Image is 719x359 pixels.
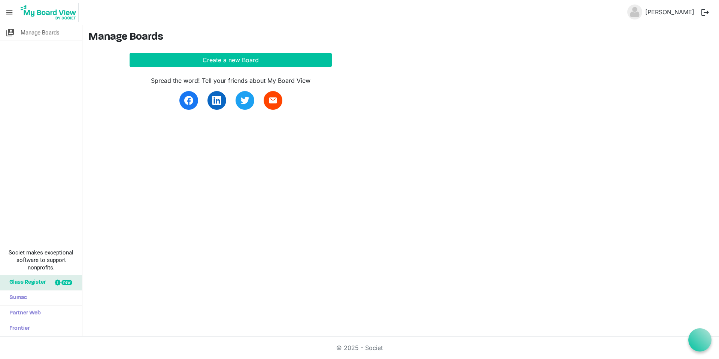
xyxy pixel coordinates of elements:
[3,249,79,271] span: Societ makes exceptional software to support nonprofits.
[88,31,713,44] h3: Manage Boards
[627,4,642,19] img: no-profile-picture.svg
[212,96,221,105] img: linkedin.svg
[240,96,249,105] img: twitter.svg
[21,25,60,40] span: Manage Boards
[61,280,72,285] div: new
[6,306,41,321] span: Partner Web
[697,4,713,20] button: logout
[6,25,15,40] span: switch_account
[336,344,383,352] a: © 2025 - Societ
[18,3,79,22] img: My Board View Logo
[642,4,697,19] a: [PERSON_NAME]
[269,96,277,105] span: email
[130,53,332,67] button: Create a new Board
[130,76,332,85] div: Spread the word! Tell your friends about My Board View
[6,321,30,336] span: Frontier
[264,91,282,110] a: email
[18,3,82,22] a: My Board View Logo
[6,275,46,290] span: Glass Register
[2,5,16,19] span: menu
[6,290,27,305] span: Sumac
[184,96,193,105] img: facebook.svg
